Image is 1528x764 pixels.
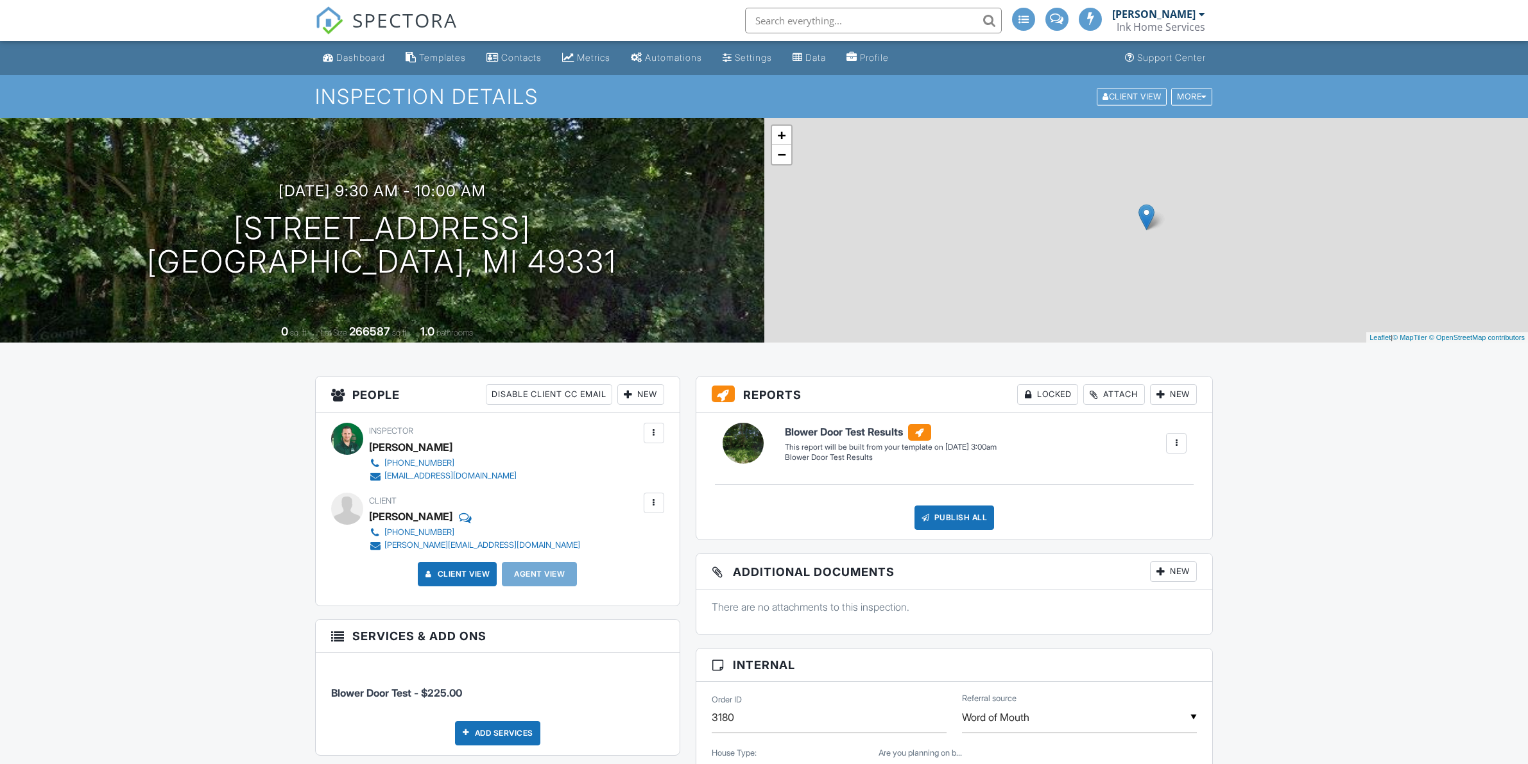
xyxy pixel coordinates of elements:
div: Settings [735,52,772,63]
a: © OpenStreetMap contributors [1429,334,1525,341]
img: The Best Home Inspection Software - Spectora [315,6,343,35]
label: Order ID [712,694,742,706]
div: Automations [645,52,702,63]
div: Dashboard [336,52,385,63]
div: 0 [281,325,288,338]
a: Dashboard [318,46,390,70]
a: Settings [717,46,777,70]
span: sq.ft. [392,328,408,337]
div: Attach [1083,384,1145,405]
a: [PHONE_NUMBER] [369,526,580,539]
div: Disable Client CC Email [486,384,612,405]
div: | [1366,332,1528,343]
div: [PERSON_NAME] [369,437,452,457]
a: Leaflet [1369,334,1391,341]
h3: Internal [696,649,1213,682]
a: Client View [422,568,490,581]
span: SPECTORA [352,6,458,33]
h6: Blower Door Test Results [785,424,997,441]
div: 1.0 [420,325,434,338]
a: [PHONE_NUMBER] [369,457,517,470]
div: Add Services [455,721,540,745]
div: Contacts [501,52,542,63]
input: Search everything... [745,8,1002,33]
div: Ink Home Services [1117,21,1205,33]
div: 266587 [349,325,390,338]
h3: Additional Documents [696,554,1213,590]
h1: Inspection Details [315,85,1214,108]
a: Contacts [481,46,547,70]
h3: People [316,377,680,413]
div: [PHONE_NUMBER] [384,458,454,468]
a: [PERSON_NAME][EMAIL_ADDRESS][DOMAIN_NAME] [369,539,580,552]
a: Zoom in [772,126,791,145]
li: Service: Blower Door Test [331,663,664,710]
div: New [1150,384,1197,405]
div: This report will be built from your template on [DATE] 3:00am [785,442,997,452]
span: Blower Door Test - $225.00 [331,686,462,699]
div: Metrics [577,52,610,63]
span: sq. ft. [290,328,308,337]
a: Templates [400,46,471,70]
div: Templates [419,52,466,63]
div: [EMAIL_ADDRESS][DOMAIN_NAME] [384,471,517,481]
a: Data [787,46,831,70]
div: Locked [1017,384,1078,405]
span: Inspector [369,426,413,436]
div: New [617,384,664,405]
div: [PERSON_NAME] [369,507,452,526]
a: Company Profile [841,46,894,70]
span: Client [369,496,397,505]
h3: [DATE] 9:30 am - 10:00 am [279,182,486,199]
p: There are no attachments to this inspection. [712,600,1198,614]
div: [PHONE_NUMBER] [384,527,454,538]
label: House Type: [712,747,757,759]
div: Publish All [914,505,995,530]
div: Data [805,52,826,63]
a: SPECTORA [315,17,458,44]
h1: [STREET_ADDRESS] [GEOGRAPHIC_DATA], MI 49331 [147,212,617,280]
div: New [1150,561,1197,582]
div: [PERSON_NAME] [1112,8,1196,21]
h3: Reports [696,377,1213,413]
div: Profile [860,52,889,63]
span: Lot Size [320,328,347,337]
div: [PERSON_NAME][EMAIL_ADDRESS][DOMAIN_NAME] [384,540,580,550]
a: Automations (Advanced) [626,46,707,70]
a: [EMAIL_ADDRESS][DOMAIN_NAME] [369,470,517,482]
a: Zoom out [772,145,791,164]
a: © MapTiler [1393,334,1427,341]
div: More [1171,88,1212,105]
label: Are you planning on being present? [879,747,962,759]
div: Blower Door Test Results [785,452,997,463]
a: Metrics [557,46,615,70]
label: Referral source [962,693,1017,704]
span: bathrooms [436,328,473,337]
div: Client View [1097,88,1167,105]
div: Support Center [1137,52,1206,63]
a: Client View [1095,91,1170,101]
h3: Services & Add ons [316,620,680,653]
a: Support Center [1120,46,1211,70]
